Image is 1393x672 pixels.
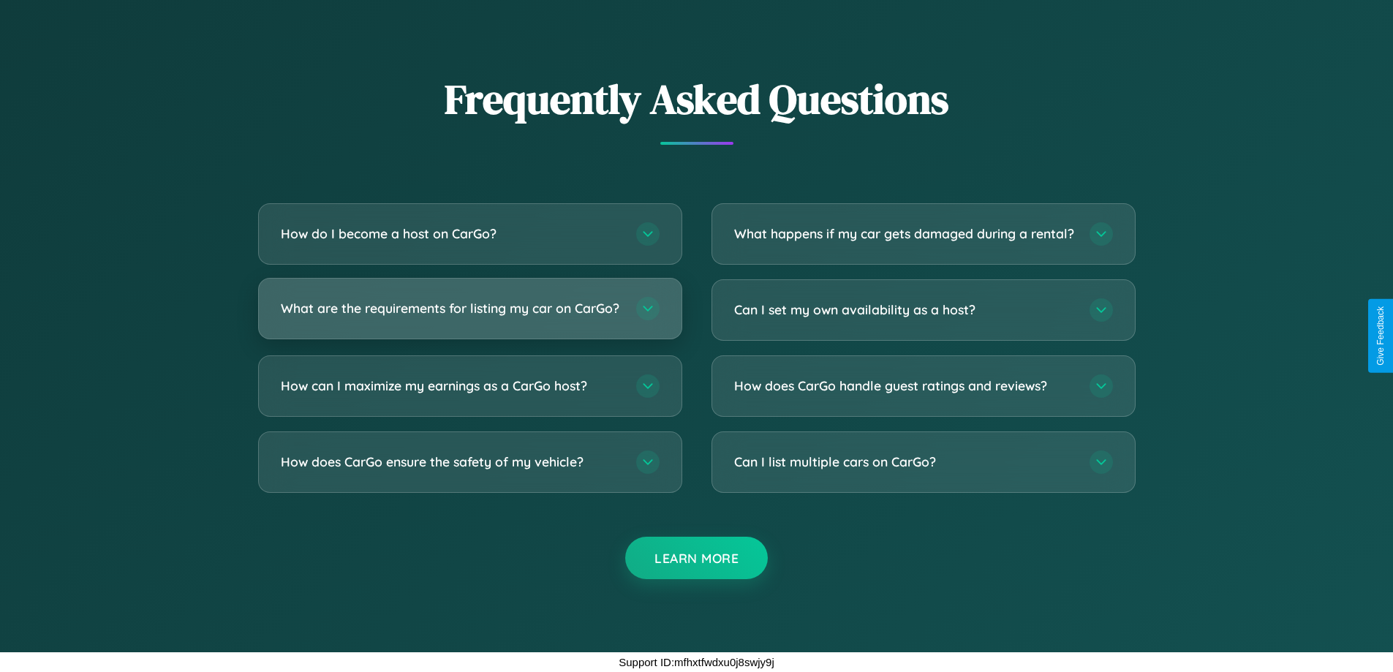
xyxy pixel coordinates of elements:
[281,299,622,317] h3: What are the requirements for listing my car on CarGo?
[734,301,1075,319] h3: Can I set my own availability as a host?
[281,224,622,243] h3: How do I become a host on CarGo?
[1375,306,1386,366] div: Give Feedback
[734,453,1075,471] h3: Can I list multiple cars on CarGo?
[734,377,1075,395] h3: How does CarGo handle guest ratings and reviews?
[734,224,1075,243] h3: What happens if my car gets damaged during a rental?
[619,652,774,672] p: Support ID: mfhxtfwdxu0j8swjy9j
[625,537,768,579] button: Learn More
[258,71,1136,127] h2: Frequently Asked Questions
[281,453,622,471] h3: How does CarGo ensure the safety of my vehicle?
[281,377,622,395] h3: How can I maximize my earnings as a CarGo host?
